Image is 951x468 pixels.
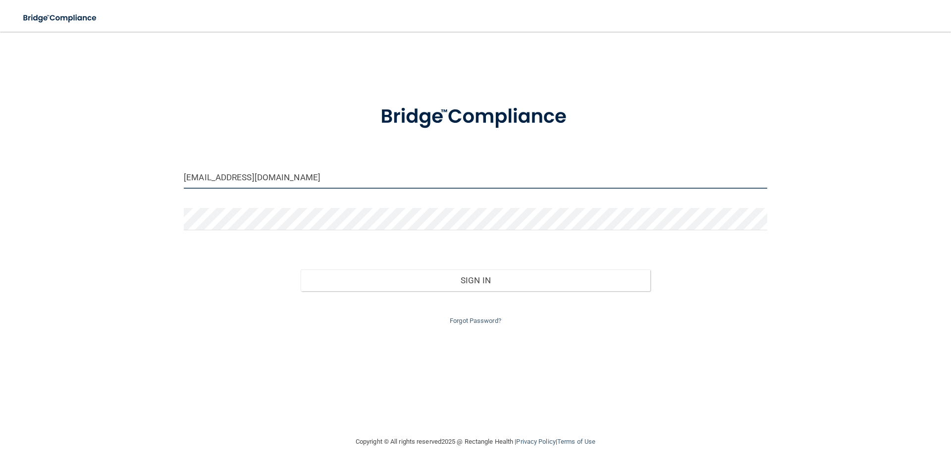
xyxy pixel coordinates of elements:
[360,91,591,143] img: bridge_compliance_login_screen.278c3ca4.svg
[557,438,595,445] a: Terms of Use
[450,317,501,324] a: Forgot Password?
[295,426,656,458] div: Copyright © All rights reserved 2025 @ Rectangle Health | |
[301,269,651,291] button: Sign In
[184,166,767,189] input: Email
[516,438,555,445] a: Privacy Policy
[15,8,106,28] img: bridge_compliance_login_screen.278c3ca4.svg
